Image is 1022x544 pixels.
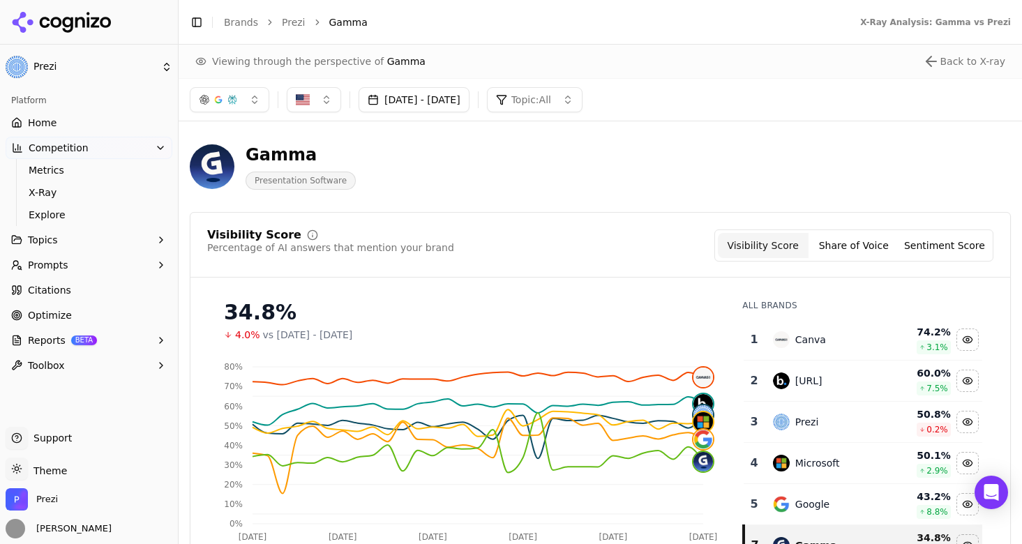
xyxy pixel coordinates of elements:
[693,430,713,449] img: google
[744,484,982,525] tr: 5googleGoogle43.2%8.8%Hide google data
[742,300,982,311] div: All Brands
[795,415,819,429] div: Prezi
[744,319,982,361] tr: 1canvaCanva74.2%3.1%Hide canva data
[23,183,156,202] a: X-Ray
[956,370,979,392] button: Hide beautiful.ai data
[744,443,982,484] tr: 4microsoftMicrosoft50.1%2.9%Hide microsoft data
[773,455,790,471] img: microsoft
[230,519,243,529] tspan: 0%
[926,465,948,476] span: 2.9 %
[224,441,243,451] tspan: 40%
[28,358,65,372] span: Toolbox
[246,172,356,190] span: Presentation Software
[224,15,832,29] nav: breadcrumb
[956,493,979,515] button: Hide google data
[6,254,172,276] button: Prompts
[749,496,758,513] div: 5
[28,233,58,247] span: Topics
[511,93,551,107] span: Topic: All
[6,56,28,78] img: Prezi
[36,493,58,506] span: Prezi
[28,465,67,476] span: Theme
[246,144,356,166] div: Gamma
[329,15,368,29] span: Gamma
[891,490,951,504] div: 43.2 %
[239,532,267,542] tspan: [DATE]
[773,331,790,348] img: canva
[224,421,243,431] tspan: 50%
[207,229,301,241] div: Visibility Score
[926,342,948,353] span: 3.1 %
[923,53,1005,70] button: Close perspective view
[419,532,447,542] tspan: [DATE]
[31,522,112,535] span: [PERSON_NAME]
[599,532,628,542] tspan: [DATE]
[207,241,454,255] div: Percentage of AI answers that mention your brand
[693,394,713,414] img: beautiful.ai
[6,229,172,251] button: Topics
[29,208,150,222] span: Explore
[860,17,1011,28] div: X-Ray Analysis: Gamma vs Prezi
[975,476,1008,509] div: Open Intercom Messenger
[693,412,713,432] img: microsoft
[744,361,982,402] tr: 2beautiful.ai[URL]60.0%7.5%Hide beautiful.ai data
[28,308,72,322] span: Optimize
[224,499,243,509] tspan: 10%
[263,328,353,342] span: vs [DATE] - [DATE]
[956,411,979,433] button: Hide prezi data
[212,54,426,68] span: Viewing through the perspective of
[6,89,172,112] div: Platform
[224,402,243,411] tspan: 60%
[926,424,948,435] span: 0.2 %
[23,160,156,180] a: Metrics
[773,372,790,389] img: beautiful.ai
[224,460,243,470] tspan: 30%
[224,480,243,490] tspan: 20%
[224,381,243,391] tspan: 70%
[689,532,718,542] tspan: [DATE]
[6,137,172,159] button: Competition
[795,374,822,388] div: [URL]
[224,300,714,325] div: 34.8%
[387,56,426,67] span: Gamma
[718,233,809,258] button: Visibility Score
[744,402,982,443] tr: 3preziPrezi50.8%0.2%Hide prezi data
[6,519,25,538] img: Terry Moore
[28,333,66,347] span: Reports
[891,448,951,462] div: 50.1 %
[749,414,758,430] div: 3
[956,328,979,351] button: Hide canva data
[33,61,156,73] span: Prezi
[749,331,758,348] div: 1
[891,325,951,339] div: 74.2 %
[749,455,758,471] div: 4
[224,17,258,28] a: Brands
[795,333,826,347] div: Canva
[6,329,172,352] button: ReportsBETA
[71,335,97,345] span: BETA
[296,93,310,107] img: United States
[28,116,57,130] span: Home
[29,186,150,199] span: X-Ray
[6,279,172,301] a: Citations
[6,488,58,511] button: Open organization switcher
[29,163,150,177] span: Metrics
[891,407,951,421] div: 50.8 %
[795,497,829,511] div: Google
[6,354,172,377] button: Toolbox
[693,405,713,425] img: prezi
[773,496,790,513] img: google
[6,488,28,511] img: Prezi
[926,383,948,394] span: 7.5 %
[509,532,537,542] tspan: [DATE]
[28,283,71,297] span: Citations
[693,452,713,471] img: gamma
[926,506,948,517] span: 8.8 %
[795,456,840,470] div: Microsoft
[28,431,72,445] span: Support
[809,233,899,258] button: Share of Voice
[29,141,89,155] span: Competition
[190,144,234,189] img: gamma
[282,15,306,29] a: Prezi
[6,304,172,326] a: Optimize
